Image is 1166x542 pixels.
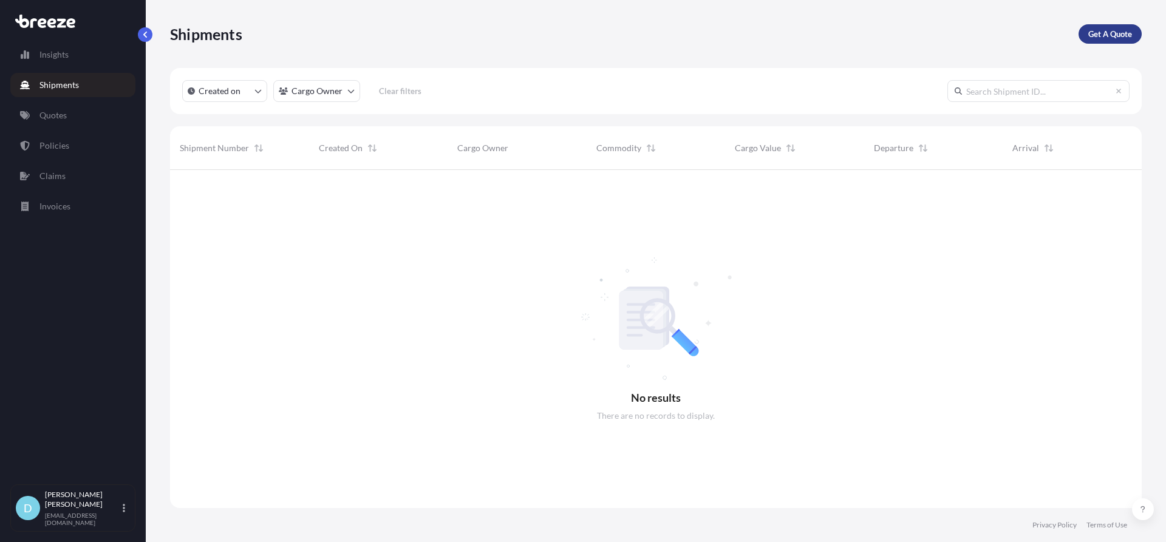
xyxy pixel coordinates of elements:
p: Shipments [170,24,242,44]
p: Quotes [39,109,67,121]
p: Invoices [39,200,70,212]
a: Terms of Use [1086,520,1127,530]
a: Policies [10,134,135,158]
p: Policies [39,140,69,152]
span: Departure [874,142,913,154]
p: [EMAIL_ADDRESS][DOMAIN_NAME] [45,512,120,526]
a: Invoices [10,194,135,218]
a: Privacy Policy [1032,520,1077,530]
p: Get A Quote [1088,28,1132,40]
button: Sort [644,141,658,155]
button: Sort [916,141,930,155]
span: Arrival [1012,142,1039,154]
a: Insights [10,42,135,67]
p: Cargo Owner [291,85,343,97]
span: Shipment Number [180,142,249,154]
button: Sort [1042,141,1056,155]
button: Sort [251,141,266,155]
button: createdOn Filter options [182,80,267,102]
span: Commodity [596,142,641,154]
p: [PERSON_NAME] [PERSON_NAME] [45,490,120,509]
input: Search Shipment ID... [947,80,1130,102]
button: cargoOwner Filter options [273,80,360,102]
p: Claims [39,170,66,182]
a: Quotes [10,103,135,127]
button: Clear filters [366,81,434,101]
span: Cargo Owner [457,142,508,154]
button: Sort [783,141,798,155]
p: Shipments [39,79,79,91]
button: Sort [365,141,380,155]
span: D [24,502,32,514]
span: Created On [319,142,363,154]
p: Clear filters [379,85,421,97]
p: Insights [39,49,69,61]
a: Get A Quote [1079,24,1142,44]
a: Shipments [10,73,135,97]
a: Claims [10,164,135,188]
p: Created on [199,85,240,97]
span: Cargo Value [735,142,781,154]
